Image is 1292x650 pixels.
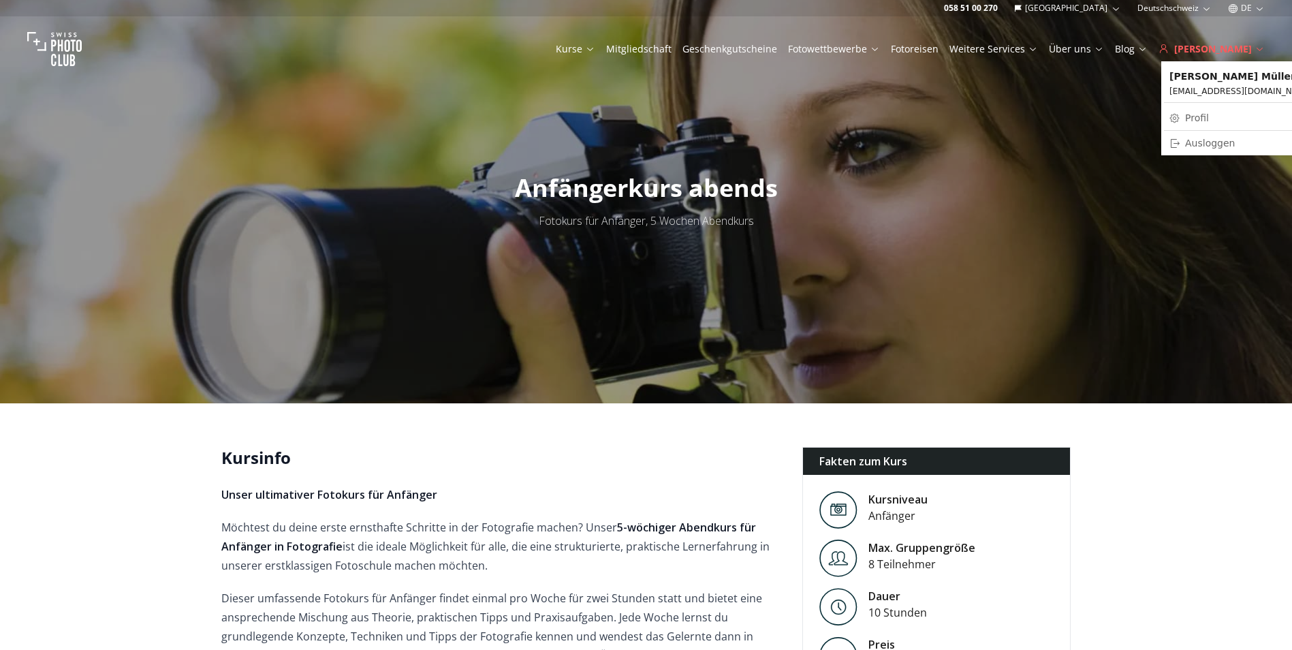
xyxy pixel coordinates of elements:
[1049,42,1104,56] a: Über uns
[606,42,672,56] a: Mitgliedschaft
[1043,40,1109,59] button: Über uns
[891,42,939,56] a: Fotoreisen
[515,171,778,204] span: Anfängerkurs abends
[949,42,1038,56] a: Weitere Services
[803,448,1071,475] div: Fakten zum Kurs
[868,508,928,524] div: Anfänger
[550,40,601,59] button: Kurse
[677,40,783,59] button: Geschenkgutscheine
[868,588,927,604] div: Dauer
[788,42,880,56] a: Fotowettbewerbe
[819,540,857,577] img: Level
[682,42,777,56] a: Geschenkgutscheine
[819,491,857,529] img: Level
[885,40,944,59] button: Fotoreisen
[868,556,975,572] div: 8 Teilnehmer
[221,518,781,575] p: Möchtest du deine erste ernsthafte Schritte in der Fotografie machen? Unser ist die ideale Möglic...
[221,487,437,502] strong: Unser ultimativer Fotokurs für Anfänger
[944,40,1043,59] button: Weitere Services
[539,213,754,228] span: Fotokurs für Anfänger, 5 Wochen Abendkurs
[783,40,885,59] button: Fotowettbewerbe
[868,491,928,508] div: Kursniveau
[221,447,781,469] h2: Kursinfo
[27,22,82,76] img: Swiss photo club
[556,42,595,56] a: Kurse
[868,540,975,556] div: Max. Gruppengröße
[944,3,998,14] a: 058 51 00 270
[868,604,927,621] div: 10 Stunden
[1115,42,1148,56] a: Blog
[819,588,857,625] img: Level
[601,40,677,59] button: Mitgliedschaft
[1109,40,1153,59] button: Blog
[1159,42,1265,56] div: [PERSON_NAME]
